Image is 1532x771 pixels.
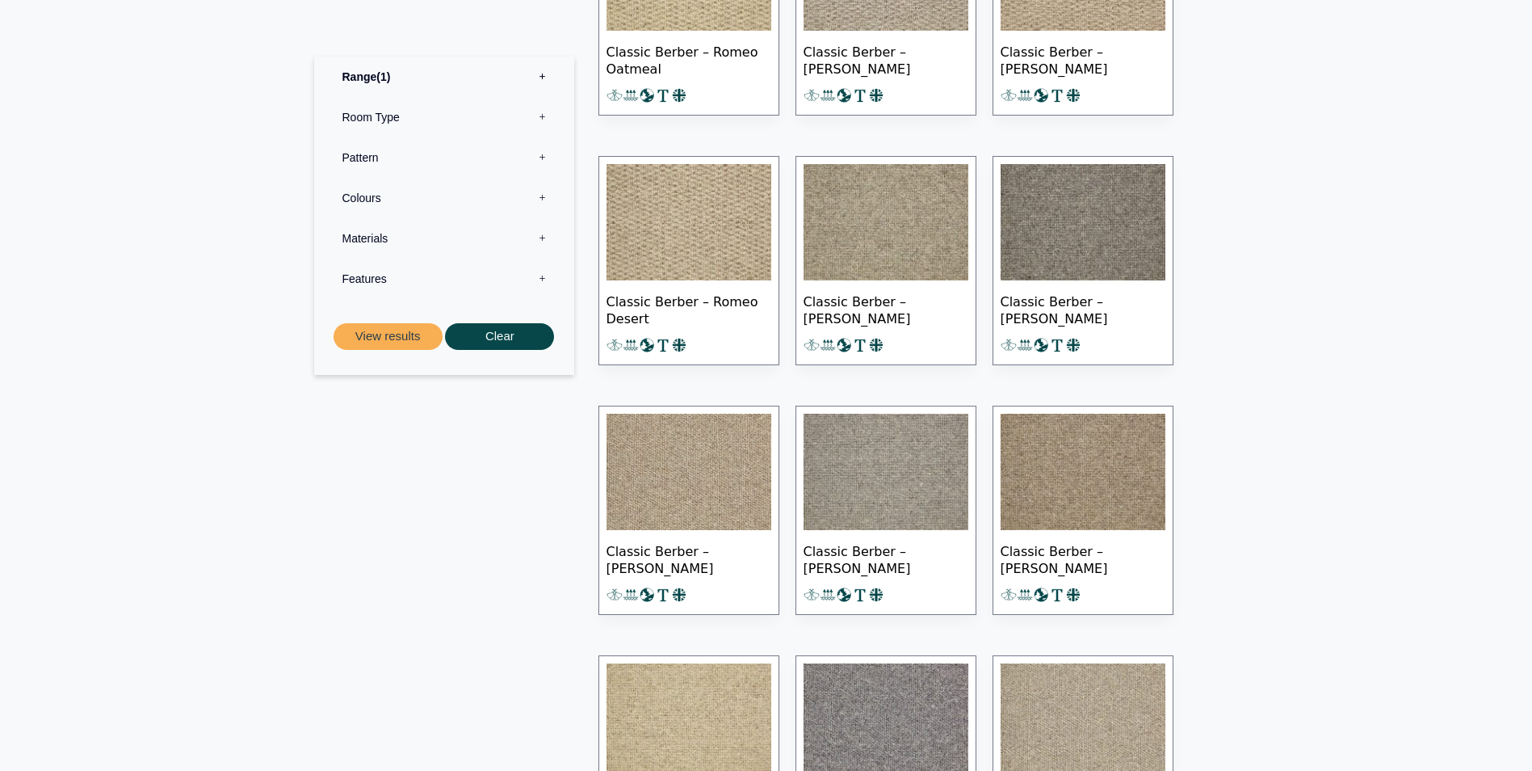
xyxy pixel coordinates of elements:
a: Classic Berber – [PERSON_NAME] [795,406,976,615]
label: Materials [326,218,562,259]
img: Classic Berber Juliet Walnut [804,164,968,280]
label: Room Type [326,97,562,137]
label: Pattern [326,137,562,178]
span: Classic Berber – [PERSON_NAME] [1001,530,1165,587]
a: Classic Berber – [PERSON_NAME] [598,406,779,615]
span: 1 [376,70,390,83]
span: Classic Berber – [PERSON_NAME] [1001,31,1165,87]
span: Classic Berber – [PERSON_NAME] [1001,280,1165,337]
span: Classic Berber – [PERSON_NAME] [804,31,968,87]
img: Classic Berber Romeo Desert [607,164,771,280]
span: Classic Berber – [PERSON_NAME] [804,280,968,337]
label: Range [326,57,562,97]
button: View results [334,323,443,350]
label: Features [326,259,562,299]
img: Classic Berber Juliet Slate [1001,164,1165,280]
button: Clear [445,323,554,350]
a: Classic Berber – Romeo Desert [598,156,779,365]
img: Classic Berber Juliet Pewter [804,414,968,530]
span: Classic Berber – Romeo Oatmeal [607,31,771,87]
a: Classic Berber – [PERSON_NAME] [993,406,1173,615]
span: Classic Berber – [PERSON_NAME] [607,530,771,587]
label: Colours [326,178,562,218]
a: Classic Berber – [PERSON_NAME] [993,156,1173,365]
span: Classic Berber – Romeo Desert [607,280,771,337]
span: Classic Berber – [PERSON_NAME] [804,530,968,587]
a: Classic Berber – [PERSON_NAME] [795,156,976,365]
